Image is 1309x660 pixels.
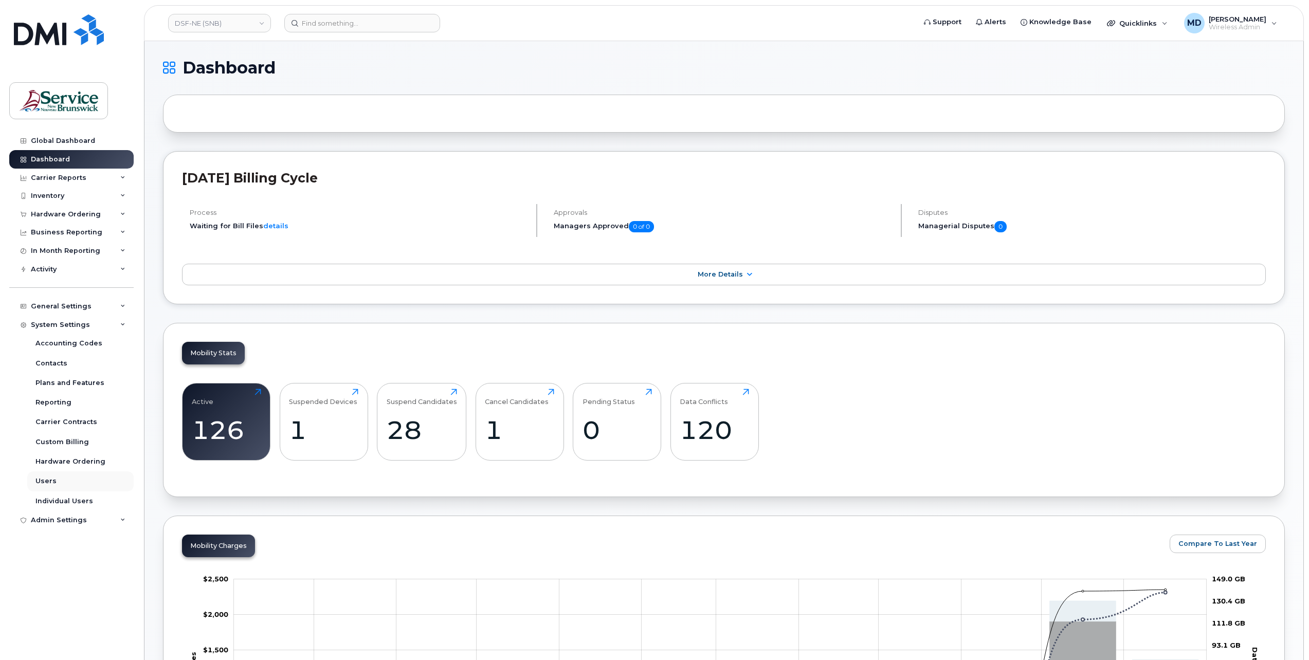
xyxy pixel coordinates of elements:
tspan: 130.4 GB [1212,597,1245,605]
div: 120 [680,415,749,445]
h4: Approvals [554,209,892,216]
a: Active126 [192,389,261,454]
a: Data Conflicts120 [680,389,749,454]
span: 0 of 0 [629,221,654,232]
g: $0 [203,575,228,583]
div: 126 [192,415,261,445]
div: 1 [289,415,358,445]
a: Suspend Candidates28 [387,389,457,454]
a: Cancel Candidates1 [485,389,554,454]
g: $0 [203,646,228,654]
h5: Managerial Disputes [918,221,1266,232]
span: More Details [698,270,743,278]
div: Data Conflicts [680,389,728,406]
a: details [263,222,288,230]
tspan: 111.8 GB [1212,619,1245,627]
div: 0 [583,415,652,445]
tspan: 93.1 GB [1212,641,1241,649]
div: Cancel Candidates [485,389,549,406]
a: Suspended Devices1 [289,389,358,454]
div: 1 [485,415,554,445]
button: Compare To Last Year [1170,535,1266,553]
h4: Process [190,209,528,216]
h2: [DATE] Billing Cycle [182,170,1266,186]
h5: Managers Approved [554,221,892,232]
div: 28 [387,415,457,445]
div: Suspended Devices [289,389,357,406]
div: Suspend Candidates [387,389,457,406]
div: Active [192,389,213,406]
h4: Disputes [918,209,1266,216]
g: $0 [203,610,228,618]
span: Dashboard [183,60,276,76]
span: Compare To Last Year [1178,539,1257,548]
tspan: $2,000 [203,610,228,618]
a: Pending Status0 [583,389,652,454]
span: 0 [994,221,1007,232]
tspan: $1,500 [203,646,228,654]
tspan: $2,500 [203,575,228,583]
div: Pending Status [583,389,635,406]
tspan: 149.0 GB [1212,575,1245,583]
li: Waiting for Bill Files [190,221,528,231]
